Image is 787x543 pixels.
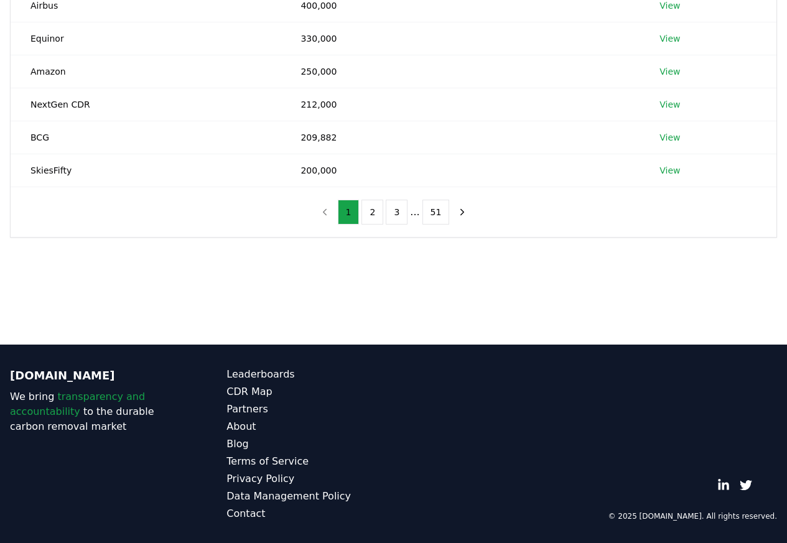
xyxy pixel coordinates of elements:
[226,489,393,504] a: Data Management Policy
[226,454,393,469] a: Terms of Service
[226,384,393,399] a: CDR Map
[659,65,680,78] a: View
[226,506,393,521] a: Contact
[226,471,393,486] a: Privacy Policy
[410,205,419,220] li: ...
[608,511,777,521] p: © 2025 [DOMAIN_NAME]. All rights reserved.
[717,479,730,491] a: LinkedIn
[10,389,177,434] p: We bring to the durable carbon removal market
[659,98,680,111] a: View
[281,55,640,88] td: 250,000
[281,22,640,55] td: 330,000
[11,121,281,154] td: BCG
[281,88,640,121] td: 212,000
[11,22,281,55] td: Equinor
[422,200,450,225] button: 51
[659,131,680,144] a: View
[338,200,360,225] button: 1
[11,55,281,88] td: Amazon
[11,88,281,121] td: NextGen CDR
[452,200,473,225] button: next page
[361,200,383,225] button: 2
[281,121,640,154] td: 209,882
[281,154,640,187] td: 200,000
[659,164,680,177] a: View
[226,367,393,382] a: Leaderboards
[226,437,393,452] a: Blog
[10,367,177,384] p: [DOMAIN_NAME]
[226,419,393,434] a: About
[740,479,752,491] a: Twitter
[10,391,145,417] span: transparency and accountability
[659,32,680,45] a: View
[226,402,393,417] a: Partners
[11,154,281,187] td: SkiesFifty
[386,200,407,225] button: 3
